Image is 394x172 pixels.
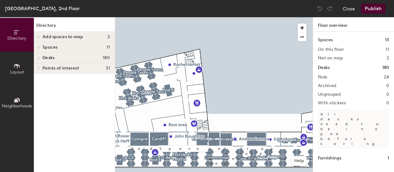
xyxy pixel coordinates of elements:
[2,103,32,109] span: Neighborhoods
[318,101,346,106] h2: With stickers
[387,56,389,61] h2: 2
[318,64,330,71] h1: Desks
[361,4,385,14] button: Publish
[318,109,389,149] p: All desks need to be in a pod before saving
[42,45,58,50] span: Spaces
[318,155,341,162] h1: Furnishings
[386,92,389,97] h2: 0
[388,155,389,162] h1: 1
[106,66,110,71] span: 31
[318,83,336,88] h2: Archived
[384,75,389,80] h2: 28
[343,4,355,14] button: Close
[292,156,307,166] button: Help
[318,92,341,97] h2: Ungrouped
[386,47,389,52] h2: 11
[386,83,389,88] h2: 0
[386,101,389,106] h2: 0
[107,34,110,39] span: 2
[107,45,110,50] span: 11
[318,47,344,52] h2: On this floor
[10,70,24,75] span: Layout
[313,17,394,32] h1: Floor overview
[317,6,323,12] img: Undo
[385,37,389,43] h1: 13
[318,56,343,61] h2: Not on map
[103,55,110,60] span: 180
[327,6,333,12] img: Redo
[42,55,54,60] span: Desks
[34,22,115,32] h1: Directory
[318,37,333,43] h1: Spaces
[318,75,327,80] h2: Pods
[5,5,80,12] div: [GEOGRAPHIC_DATA], 2nd Floor
[42,66,79,71] span: Points of interest
[382,64,389,71] h1: 180
[42,34,83,39] span: Add spaces to map
[7,36,26,41] span: Directory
